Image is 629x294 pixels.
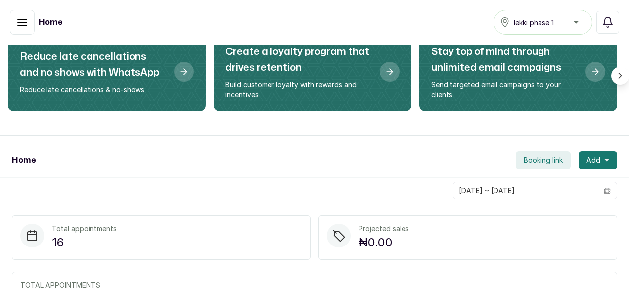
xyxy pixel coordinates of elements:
span: Booking link [524,155,563,165]
svg: calendar [604,187,611,194]
span: Add [586,155,600,165]
p: Send targeted email campaigns to your clients [431,80,578,99]
h2: Create a loyalty program that drives retention [225,44,372,76]
button: lekki phase 1 [494,10,592,35]
p: TOTAL APPOINTMENTS [20,280,609,290]
p: Projected sales [359,224,409,234]
div: Reduce late cancellations and no shows with WhatsApp [8,32,206,111]
h1: Home [39,16,62,28]
h1: Home [12,154,36,166]
button: Scroll right [611,67,629,85]
div: Stay top of mind through unlimited email campaigns [419,32,617,111]
div: Create a loyalty program that drives retention [214,32,411,111]
input: Select date [453,182,598,199]
p: Reduce late cancellations & no-shows [20,85,166,95]
button: Booking link [516,151,571,169]
button: Add [579,151,617,169]
h2: Reduce late cancellations and no shows with WhatsApp [20,49,166,81]
h2: Stay top of mind through unlimited email campaigns [431,44,578,76]
span: lekki phase 1 [514,17,554,28]
p: 16 [52,234,117,251]
p: Total appointments [52,224,117,234]
p: Build customer loyalty with rewards and incentives [225,80,372,99]
p: ₦0.00 [359,234,409,251]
